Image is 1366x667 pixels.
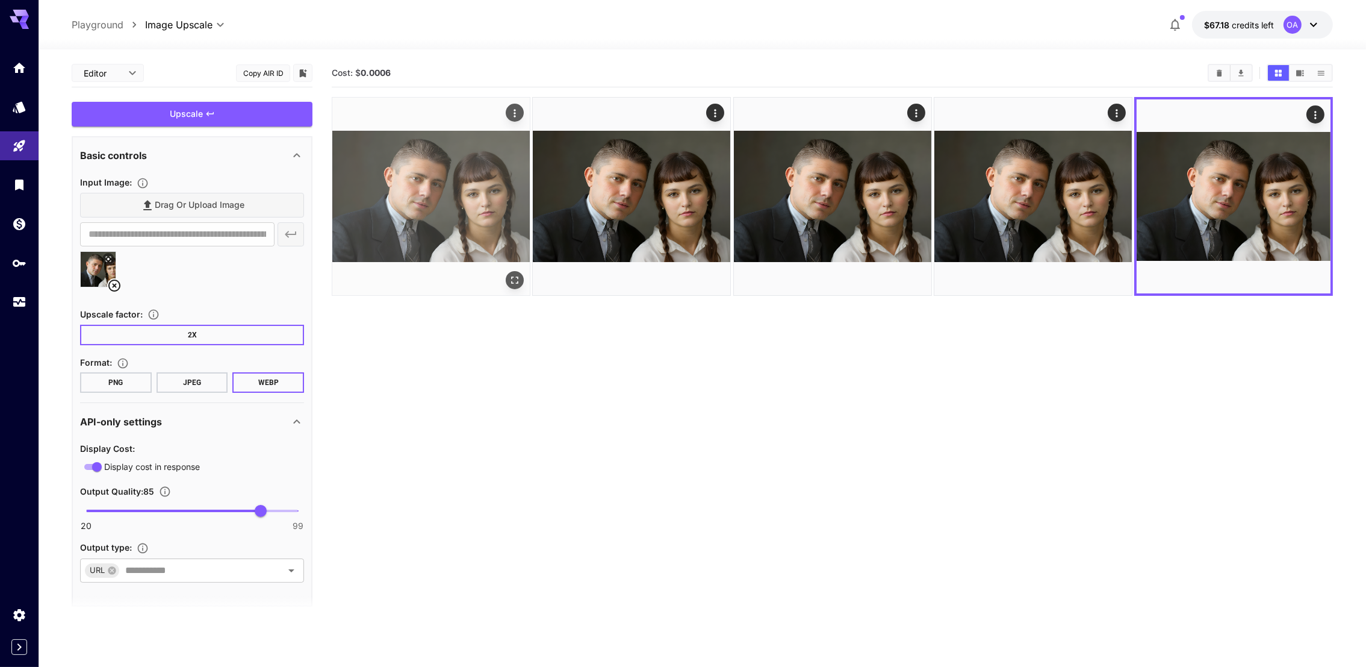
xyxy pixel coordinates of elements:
[332,67,391,78] span: Cost: $
[283,562,300,579] button: Open
[80,325,304,345] button: 2X
[72,102,312,127] button: Upscale
[80,177,132,187] span: Input Image :
[12,177,26,192] div: Library
[80,486,154,496] span: Output Quality : 85
[1231,65,1252,81] button: Download All
[1204,19,1274,31] div: $67.1773
[81,520,92,532] span: 20
[12,99,26,114] div: Models
[112,357,134,369] button: Choose the file format for the output image.
[104,460,200,473] span: Display cost in response
[236,64,290,82] button: Copy AIR ID
[12,139,26,154] div: Playground
[907,104,925,122] div: Actions
[11,639,27,655] button: Expand sidebar
[1284,16,1302,34] div: OA
[1137,99,1330,293] img: FM03sgp8Hy5hj2NPTxNJR3HPQAPN+uEAAA
[84,67,121,80] span: Editor
[1311,65,1332,81] button: Show media in list view
[1204,20,1232,30] span: $67.18
[145,17,213,32] span: Image Upscale
[143,308,164,321] button: Choose the level of upscaling to be performed on the image.
[1209,65,1230,81] button: Clear All
[1192,11,1333,39] button: $67.1773OA
[1232,20,1274,30] span: credits left
[361,67,391,78] b: 0.0006
[12,255,26,271] div: API Keys
[706,104,724,122] div: Actions
[80,372,152,393] button: PNG
[12,60,26,75] div: Home
[80,443,135,454] span: Display Cost :
[1306,105,1324,124] div: Actions
[293,520,303,532] span: 99
[132,542,154,554] button: Specifies how the image is returned based on your use case: base64Data for embedding in code, dat...
[80,357,112,368] span: Format :
[1267,64,1333,82] div: Show media in grid viewShow media in video viewShow media in list view
[533,98,730,295] img: FM03sgp8Hy5hj2NPTxNJR3HPQAPN+uEAAA
[85,563,119,578] div: URL
[80,141,304,170] div: Basic controls
[734,98,931,295] img: FM03sgp8Hy5hj2NPTxNJR3HPQAPN+uEAAA
[1108,104,1126,122] div: Actions
[80,309,143,319] span: Upscale factor :
[80,415,162,429] p: API-only settings
[80,407,304,436] div: API-only settings
[72,17,123,32] a: Playground
[232,372,304,393] button: WEBP
[157,372,228,393] button: JPEG
[297,66,308,80] button: Add to library
[332,98,530,295] img: FM03sgp8Hy5hj2NPTxNJR3HPQAPN+uEAAA
[12,216,26,231] div: Wallet
[154,486,176,498] button: Sets the compression quality of the output image. Higher values preserve more quality but increas...
[506,104,524,122] div: Actions
[1208,64,1253,82] div: Clear AllDownload All
[1268,65,1289,81] button: Show media in grid view
[170,107,203,122] span: Upscale
[934,98,1132,295] img: FM03sgp8Hy5hj2NPTxNJR3HPQAPN+uEAAA
[80,542,132,553] span: Output type :
[12,295,26,310] div: Usage
[80,148,147,163] p: Basic controls
[132,177,154,189] button: Specifies the input image to be processed.
[1290,65,1311,81] button: Show media in video view
[85,563,110,577] span: URL
[506,271,524,289] div: Open in fullscreen
[72,17,145,32] nav: breadcrumb
[12,607,26,622] div: Settings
